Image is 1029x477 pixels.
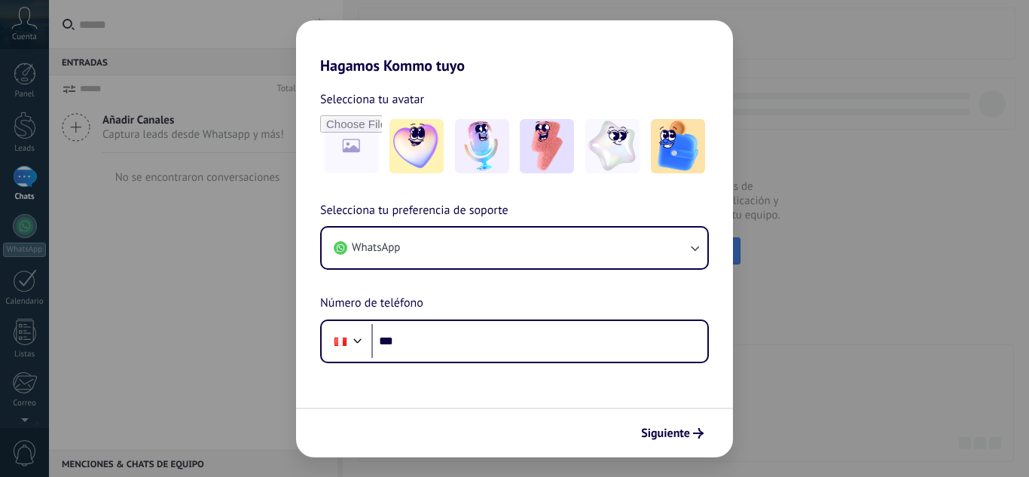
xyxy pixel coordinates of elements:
img: -5.jpeg [651,119,705,173]
span: Siguiente [641,428,690,439]
img: -3.jpeg [520,119,574,173]
button: WhatsApp [322,228,707,268]
button: Siguiente [634,420,710,446]
img: -1.jpeg [389,119,444,173]
img: -2.jpeg [455,119,509,173]
span: WhatsApp [352,240,400,255]
img: -4.jpeg [585,119,640,173]
span: Selecciona tu preferencia de soporte [320,201,508,221]
h2: Hagamos Kommo tuyo [296,20,733,75]
span: Selecciona tu avatar [320,90,424,109]
span: Número de teléfono [320,294,423,313]
div: Peru: + 51 [326,326,355,357]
